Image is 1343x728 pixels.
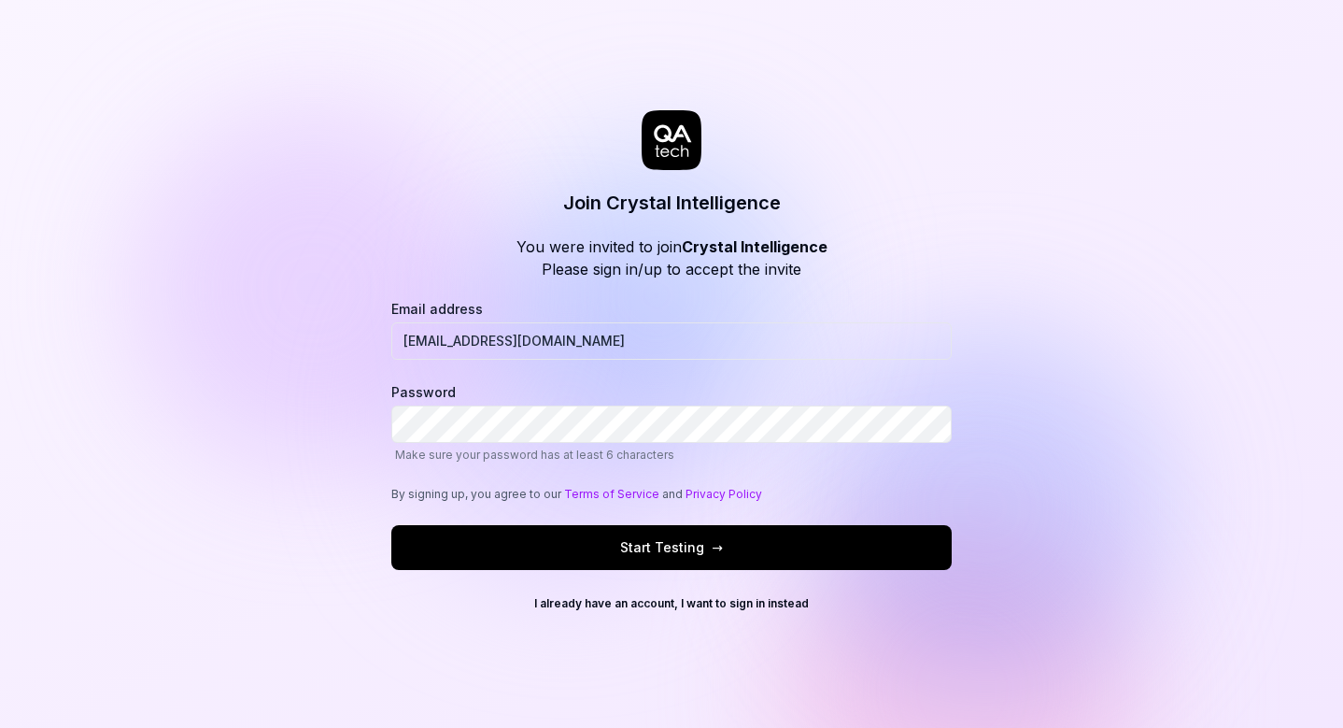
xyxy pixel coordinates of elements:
[391,322,952,360] input: Email address
[391,589,952,619] button: I already have an account, I want to sign in instead
[686,487,762,501] a: Privacy Policy
[563,189,781,217] h3: Join Crystal Intelligence
[391,406,952,443] input: PasswordMake sure your password has at least 6 characters
[391,299,952,360] label: Email address
[620,537,723,557] span: Start Testing
[395,448,674,462] span: Make sure your password has at least 6 characters
[391,382,952,464] label: Password
[564,487,659,501] a: Terms of Service
[516,236,827,258] p: You were invited to join
[391,486,952,503] div: By signing up, you agree to our and
[682,237,827,256] b: Crystal Intelligence
[391,525,952,570] button: Start Testing→
[712,537,723,557] span: →
[516,258,827,280] p: Please sign in/up to accept the invite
